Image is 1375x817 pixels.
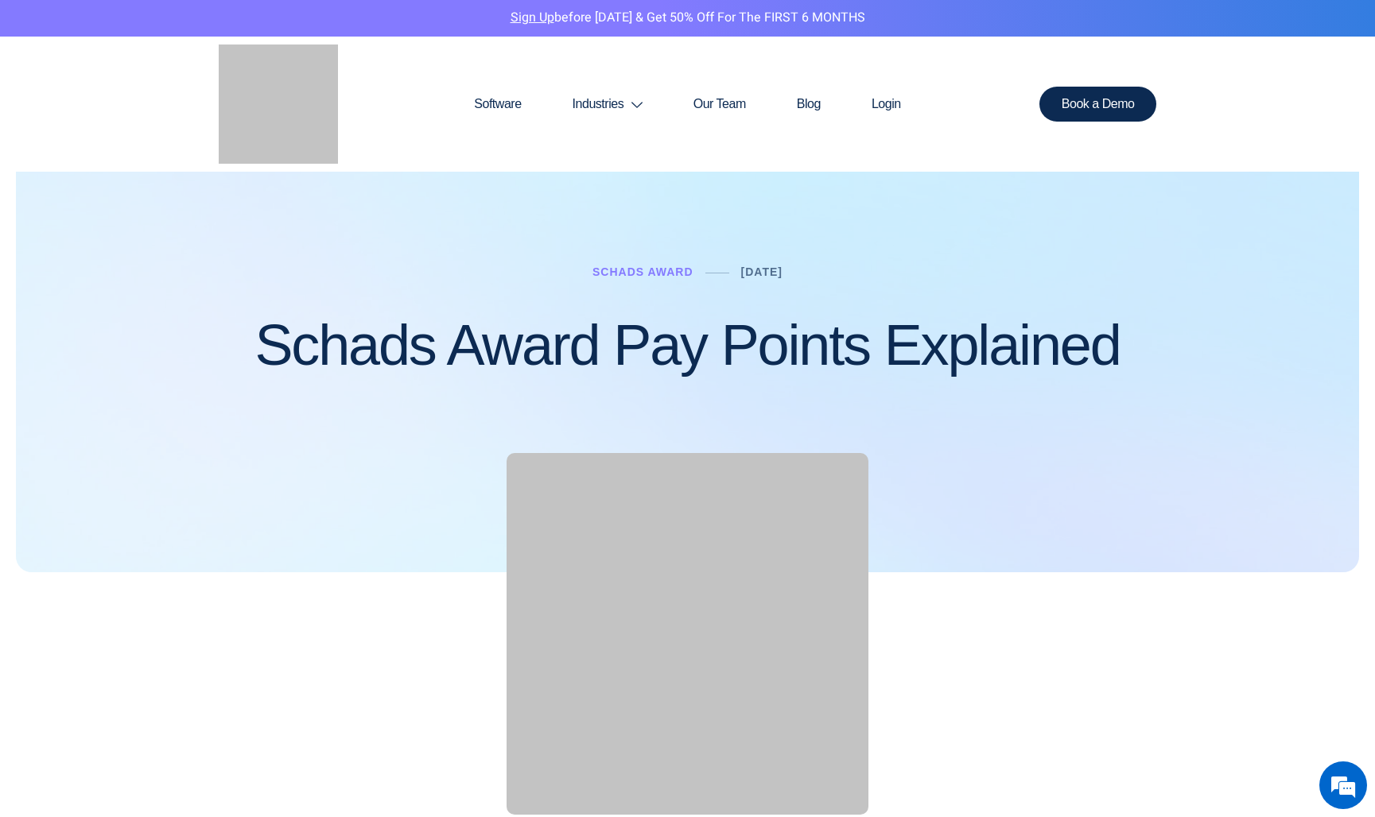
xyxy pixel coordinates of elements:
a: Our Team [668,66,771,142]
a: Sign Up [511,8,554,27]
a: Blog [771,66,846,142]
a: Software [449,66,546,142]
span: Book a Demo [1062,98,1135,110]
a: Login [846,66,926,142]
h1: Schads Award Pay Points Explained [254,314,1120,377]
p: before [DATE] & Get 50% Off for the FIRST 6 MONTHS [12,8,1363,29]
a: [DATE] [741,265,783,278]
a: Schads Award [592,265,693,278]
a: Book a Demo [1039,87,1157,122]
a: Industries [547,66,668,142]
img: schads award [507,453,868,815]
